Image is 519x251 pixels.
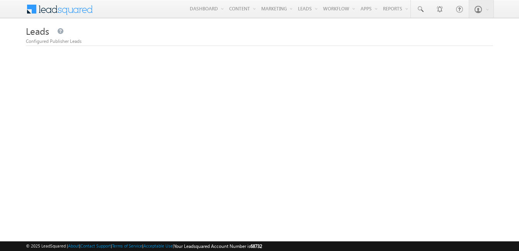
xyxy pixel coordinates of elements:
[143,243,173,248] a: Acceptable Use
[26,38,493,45] div: Configured Publisher Leads
[112,243,142,248] a: Terms of Service
[174,243,262,249] span: Your Leadsquared Account Number is
[80,243,111,248] a: Contact Support
[26,25,49,37] span: Leads
[68,243,79,248] a: About
[250,243,262,249] span: 68732
[26,243,262,250] span: © 2025 LeadSquared | | | | |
